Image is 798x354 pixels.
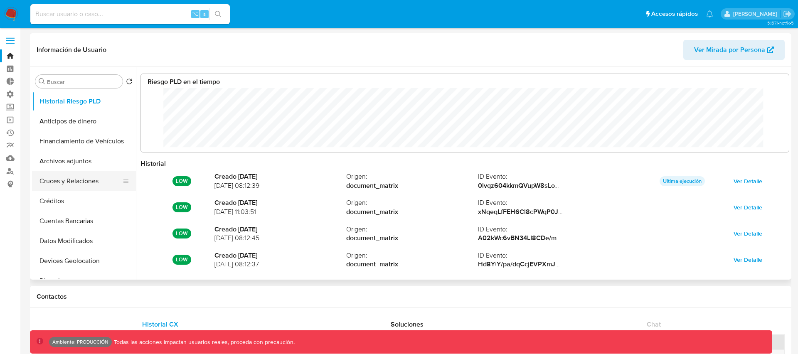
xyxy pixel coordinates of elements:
strong: document_matrix [346,260,478,269]
span: Historial CX [142,320,178,329]
strong: Creado [DATE] [214,225,346,234]
button: Buscar [39,78,45,85]
strong: Creado [DATE] [214,172,346,181]
span: ID Evento : [478,172,610,181]
p: LOW [172,255,191,265]
p: Todas las acciones impactan usuarios reales, proceda con precaución. [112,338,295,346]
span: Origen : [346,198,478,207]
span: Ver Detalle [734,254,762,265]
span: [DATE] 08:12:45 [214,234,346,243]
input: Buscar usuario o caso... [30,9,230,20]
span: Origen : [346,172,478,181]
strong: Creado [DATE] [214,198,346,207]
p: Ultima ejecución [660,176,705,186]
span: Ver Mirada por Persona [694,40,765,60]
button: Ver Detalle [728,175,768,188]
button: Devices Geolocation [32,251,136,271]
button: Direcciones [32,271,136,291]
strong: document_matrix [346,207,478,216]
span: Soluciones [391,320,424,329]
h1: Contactos [37,293,785,301]
button: Ver Mirada por Persona [683,40,785,60]
span: Ver Detalle [734,228,762,239]
p: LOW [172,229,191,238]
strong: document_matrix [346,234,478,243]
strong: Historial [140,159,166,168]
span: s [203,10,206,18]
span: ID Evento : [478,225,610,234]
p: Ambiente: PRODUCCIÓN [52,340,108,344]
span: ⌥ [192,10,198,18]
button: Créditos [32,191,136,211]
button: Archivos adjuntos [32,151,136,171]
p: LOW [172,176,191,186]
span: [DATE] 08:12:37 [214,260,346,269]
input: Buscar [47,78,119,86]
button: Datos Modificados [32,231,136,251]
button: Ver Detalle [728,253,768,266]
button: Cuentas Bancarias [32,211,136,231]
button: Historial Riesgo PLD [32,91,136,111]
button: Ver Detalle [728,201,768,214]
p: LOW [172,202,191,212]
h1: Información de Usuario [37,46,106,54]
button: Cruces y Relaciones [32,171,129,191]
span: Ver Detalle [734,202,762,213]
button: Volver al orden por defecto [126,78,133,87]
a: Notificaciones [706,10,713,17]
span: Origen : [346,225,478,234]
span: [DATE] 11:03:51 [214,207,346,216]
button: Anticipos de dinero [32,111,136,131]
span: ID Evento : [478,251,610,260]
span: Accesos rápidos [651,10,698,18]
strong: document_matrix [346,181,478,190]
button: Financiamiento de Vehículos [32,131,136,151]
span: Origen : [346,251,478,260]
button: Ver Detalle [728,227,768,240]
span: Ver Detalle [734,175,762,187]
span: [DATE] 08:12:39 [214,181,346,190]
p: nicolas.tolosa@mercadolibre.com [733,10,780,18]
a: Salir [783,10,792,18]
strong: Riesgo PLD en el tiempo [148,77,220,86]
span: ID Evento : [478,198,610,207]
strong: Creado [DATE] [214,251,346,260]
button: search-icon [209,8,227,20]
span: Chat [647,320,661,329]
